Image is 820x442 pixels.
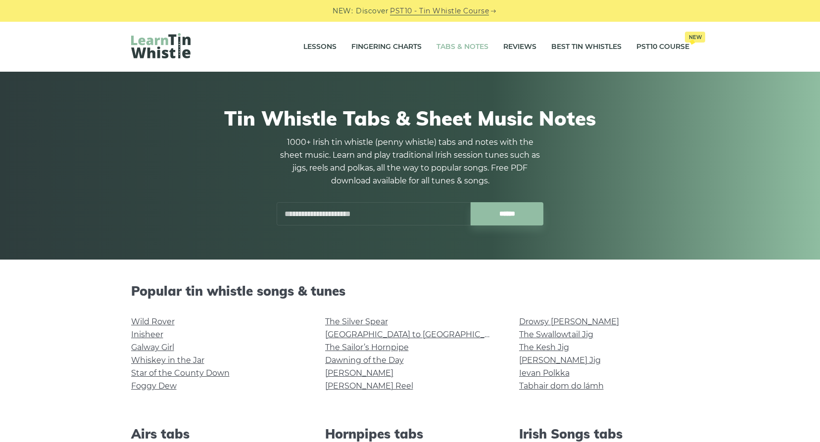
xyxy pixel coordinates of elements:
a: Reviews [503,35,536,59]
a: Star of the County Down [131,368,230,378]
a: Tabs & Notes [436,35,488,59]
h2: Irish Songs tabs [519,426,689,442]
a: Wild Rover [131,317,175,326]
span: New [685,32,705,43]
a: [PERSON_NAME] [325,368,393,378]
a: Dawning of the Day [325,355,404,365]
h2: Hornpipes tabs [325,426,495,442]
a: Inisheer [131,330,163,339]
a: Whiskey in the Jar [131,355,204,365]
a: Best Tin Whistles [551,35,622,59]
img: LearnTinWhistle.com [131,33,191,58]
a: The Kesh Jig [519,343,569,352]
a: Fingering Charts [351,35,422,59]
a: [PERSON_NAME] Reel [325,381,413,391]
a: Drowsy [PERSON_NAME] [519,317,619,326]
h1: Tin Whistle Tabs & Sheet Music Notes [131,106,689,130]
h2: Popular tin whistle songs & tunes [131,283,689,299]
a: Lessons [303,35,337,59]
a: [GEOGRAPHIC_DATA] to [GEOGRAPHIC_DATA] [325,330,508,339]
a: PST10 CourseNew [636,35,689,59]
a: [PERSON_NAME] Jig [519,355,601,365]
a: The Silver Spear [325,317,388,326]
p: 1000+ Irish tin whistle (penny whistle) tabs and notes with the sheet music. Learn and play tradi... [277,136,544,187]
a: Foggy Dew [131,381,177,391]
a: Galway Girl [131,343,174,352]
a: The Sailor’s Hornpipe [325,343,409,352]
a: Tabhair dom do lámh [519,381,604,391]
h2: Airs tabs [131,426,301,442]
a: The Swallowtail Jig [519,330,593,339]
a: Ievan Polkka [519,368,570,378]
